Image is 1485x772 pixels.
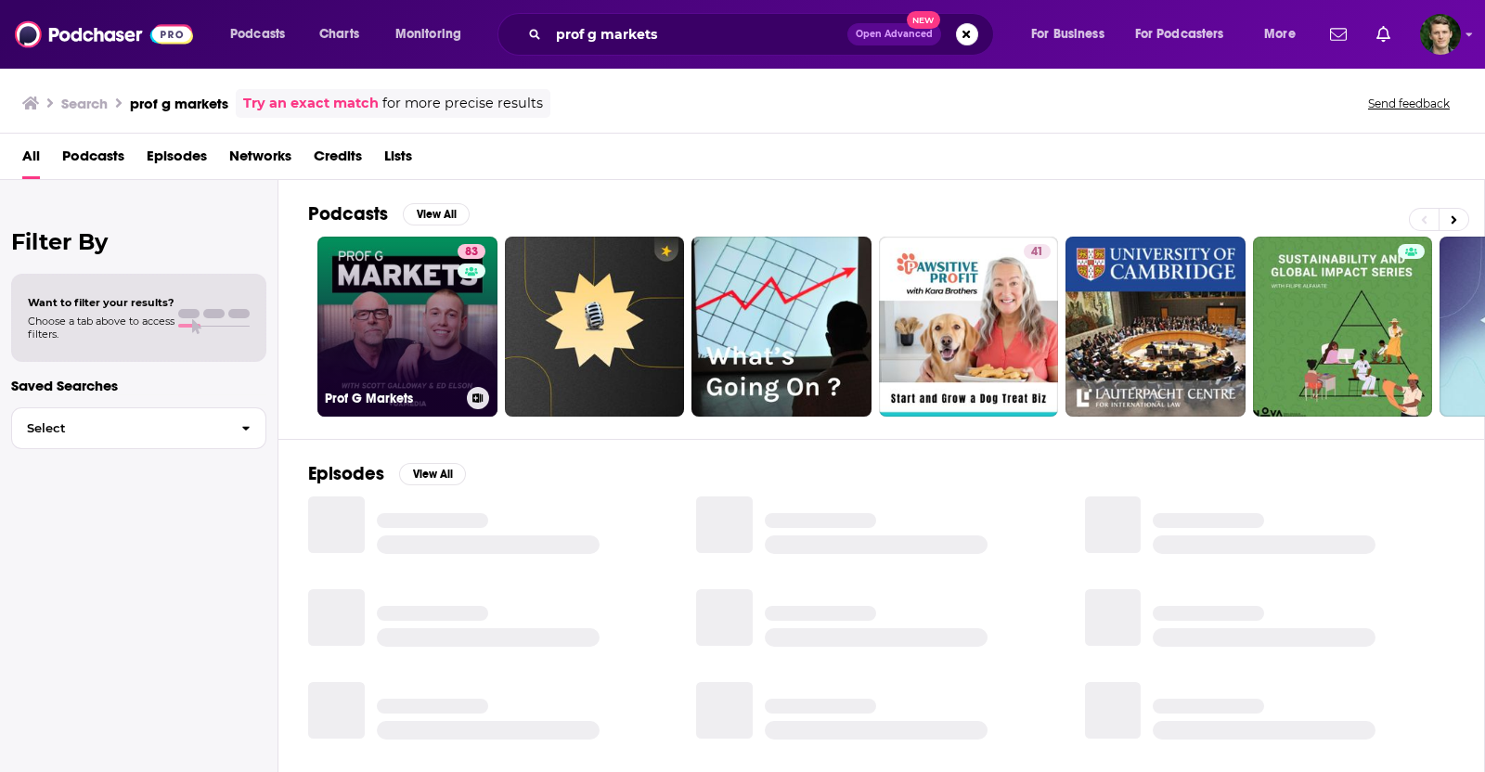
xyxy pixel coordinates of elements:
span: Monitoring [395,21,461,47]
span: Choose a tab above to access filters. [28,315,174,341]
button: open menu [217,19,309,49]
a: Credits [314,141,362,179]
button: open menu [1123,19,1251,49]
a: 83 [458,244,485,259]
span: 83 [465,243,478,262]
input: Search podcasts, credits, & more... [549,19,847,49]
img: User Profile [1420,14,1461,55]
button: View All [399,463,466,485]
button: Show profile menu [1420,14,1461,55]
span: for more precise results [382,93,543,114]
button: Open AdvancedNew [847,23,941,45]
div: Search podcasts, credits, & more... [515,13,1012,56]
a: 41 [1024,244,1051,259]
span: Select [12,422,226,434]
a: Try an exact match [243,93,379,114]
span: For Business [1031,21,1104,47]
h3: Prof G Markets [325,391,459,406]
span: More [1264,21,1296,47]
button: Select [11,407,266,449]
span: Podcasts [230,21,285,47]
h3: prof g markets [130,95,228,112]
button: open menu [382,19,485,49]
a: EpisodesView All [308,462,466,485]
a: Episodes [147,141,207,179]
h2: Filter By [11,228,266,255]
a: All [22,141,40,179]
span: Want to filter your results? [28,296,174,309]
a: 83Prof G Markets [317,237,497,417]
a: Show notifications dropdown [1323,19,1354,50]
span: Charts [319,21,359,47]
a: Networks [229,141,291,179]
a: Podcasts [62,141,124,179]
button: Send feedback [1362,96,1455,111]
button: View All [403,203,470,225]
span: Open Advanced [856,30,933,39]
button: open menu [1251,19,1319,49]
h2: Podcasts [308,202,388,225]
a: PodcastsView All [308,202,470,225]
button: open menu [1018,19,1128,49]
img: Podchaser - Follow, Share and Rate Podcasts [15,17,193,52]
a: Lists [384,141,412,179]
span: Logged in as drew.kilman [1420,14,1461,55]
a: Charts [307,19,370,49]
span: 41 [1031,243,1043,262]
h3: Search [61,95,108,112]
p: Saved Searches [11,377,266,394]
a: 41 [879,237,1059,417]
h2: Episodes [308,462,384,485]
span: For Podcasters [1135,21,1224,47]
a: Show notifications dropdown [1369,19,1398,50]
span: New [907,11,940,29]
